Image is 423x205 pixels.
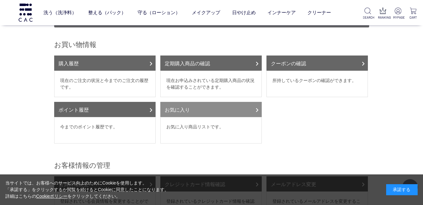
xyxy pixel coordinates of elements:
[160,56,262,71] a: 定期購入商品の確認
[408,15,418,20] p: CART
[266,56,368,71] a: クーポンの確認
[386,184,418,195] div: 承諾する
[378,15,388,20] p: RANKING
[363,8,373,20] a: SEARCH
[54,56,156,71] a: 購入履歴
[54,71,156,97] dd: 現在のご注文の状況と今までのご注文の履歴です。
[192,4,220,21] a: メイクアップ
[160,71,262,97] dd: 現在お申込みされている定期購入商品の状況を確認することができます。
[307,4,331,21] a: クリーナー
[18,3,33,21] img: logo
[266,71,368,97] dd: 所持しているクーポンの確認ができます。
[232,4,256,21] a: 日やけ止め
[54,161,369,170] h2: お客様情報の管理
[5,180,169,200] div: 当サイトでは、お客様へのサービス向上のためにCookieを使用します。 「承諾する」をクリックするか閲覧を続けるとCookieに同意したことになります。 詳細はこちらの をクリックしてください。
[54,102,156,117] a: ポイント履歴
[43,4,77,21] a: 洗う（洗浄料）
[363,15,373,20] p: SEARCH
[54,40,369,49] h2: お買い物情報
[393,8,403,20] a: MYPAGE
[267,4,296,21] a: インナーケア
[138,4,180,21] a: 守る（ローション）
[160,102,262,117] a: お気に入り
[36,194,68,199] a: Cookieポリシー
[88,4,126,21] a: 整える（パック）
[54,117,156,143] dd: 今までのポイント履歴です。
[378,8,388,20] a: RANKING
[408,8,418,20] a: CART
[160,117,262,143] dd: お気に入り商品リストです。
[393,15,403,20] p: MYPAGE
